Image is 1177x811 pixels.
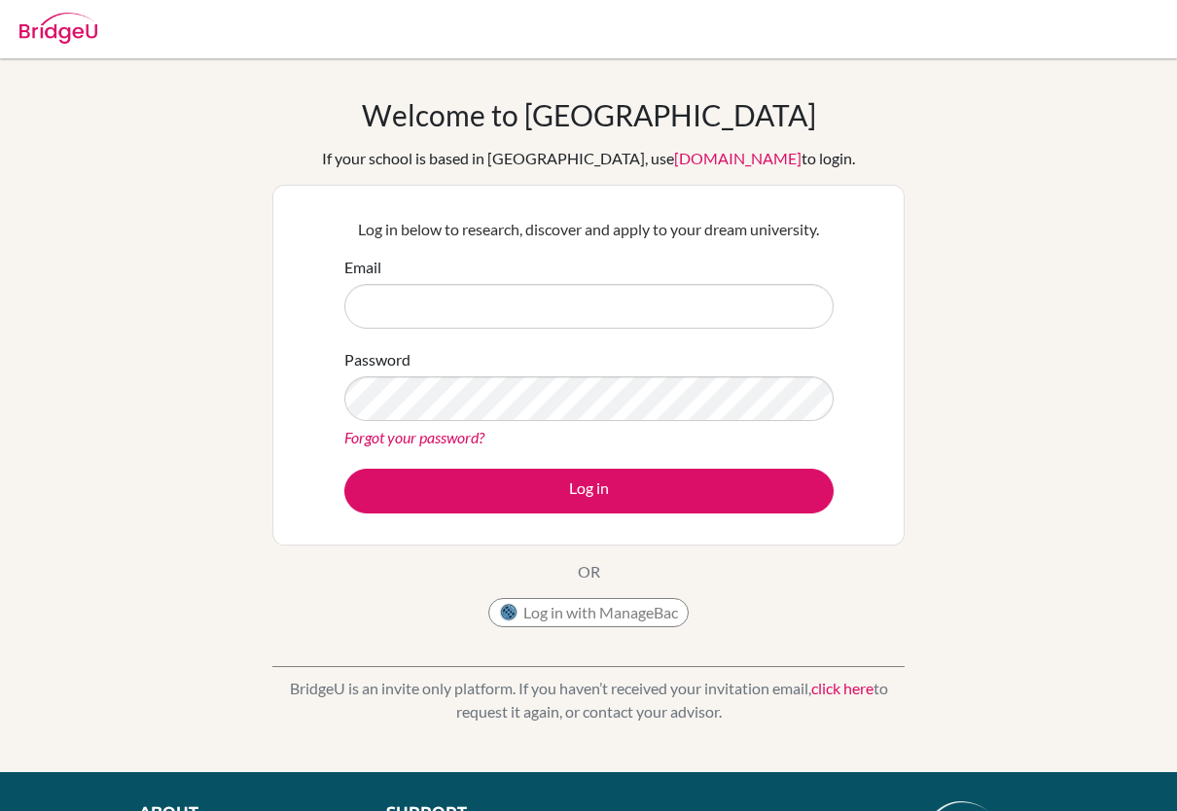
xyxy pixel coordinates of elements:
[272,677,905,723] p: BridgeU is an invite only platform. If you haven’t received your invitation email, to request it ...
[811,679,874,697] a: click here
[19,13,97,44] img: Bridge-U
[344,256,381,279] label: Email
[344,348,410,371] label: Password
[362,97,816,132] h1: Welcome to [GEOGRAPHIC_DATA]
[344,218,834,241] p: Log in below to research, discover and apply to your dream university.
[344,469,834,513] button: Log in
[344,428,484,446] a: Forgot your password?
[322,147,855,170] div: If your school is based in [GEOGRAPHIC_DATA], use to login.
[578,560,600,583] p: OR
[488,598,689,627] button: Log in with ManageBac
[674,149,802,167] a: [DOMAIN_NAME]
